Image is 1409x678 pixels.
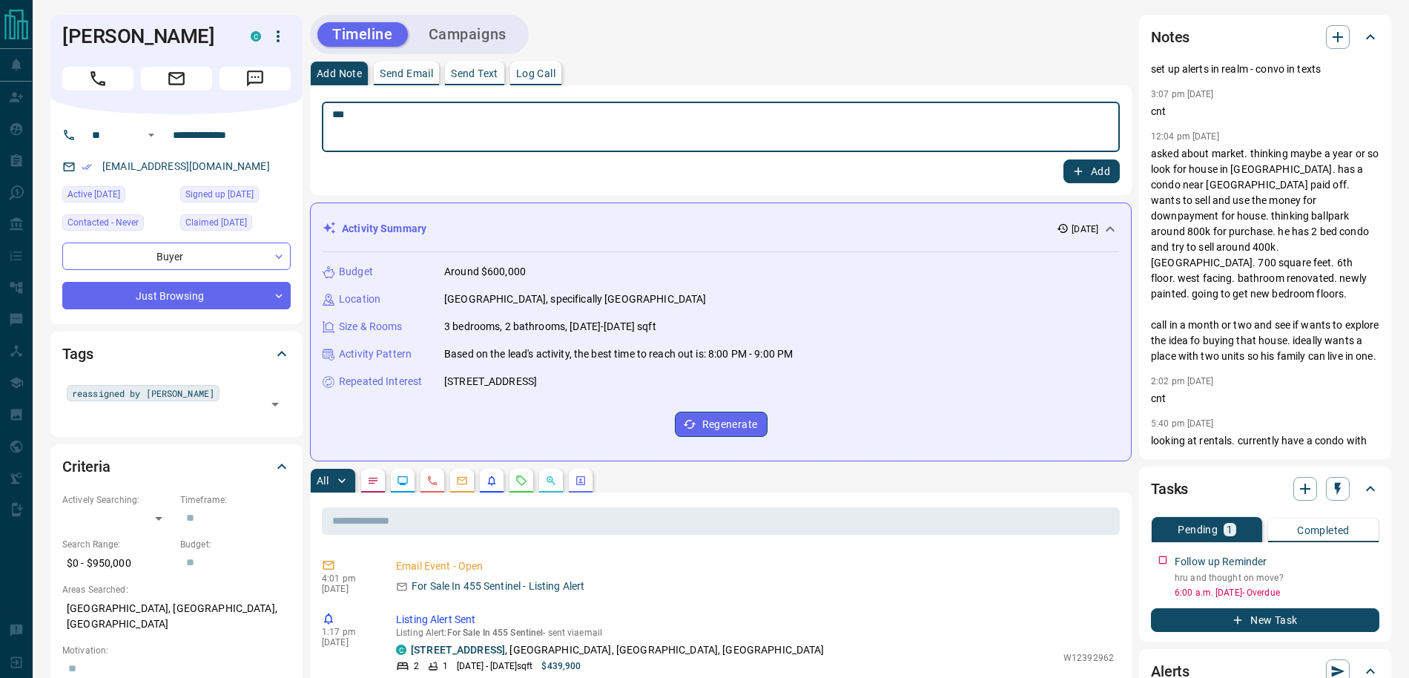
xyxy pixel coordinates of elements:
[323,215,1119,243] div: Activity Summary[DATE]
[541,659,581,673] p: $439,900
[1151,19,1379,55] div: Notes
[322,637,374,648] p: [DATE]
[62,282,291,309] div: Just Browsing
[185,187,254,202] span: Signed up [DATE]
[62,551,173,576] p: $0 - $950,000
[62,67,133,90] span: Call
[339,346,412,362] p: Activity Pattern
[62,243,291,270] div: Buyer
[67,187,120,202] span: Active [DATE]
[1151,477,1188,501] h2: Tasks
[397,475,409,487] svg: Lead Browsing Activity
[457,659,532,673] p: [DATE] - [DATE] sqft
[62,449,291,484] div: Criteria
[339,264,373,280] p: Budget
[1175,554,1267,570] p: Follow up Reminder
[396,559,1114,574] p: Email Event - Open
[1297,525,1350,536] p: Completed
[1151,146,1379,364] p: asked about market. thinking maybe a year or so look for house in [GEOGRAPHIC_DATA]. has a condo ...
[516,68,555,79] p: Log Call
[443,659,448,673] p: 1
[575,475,587,487] svg: Agent Actions
[1151,89,1214,99] p: 3:07 pm [DATE]
[251,31,261,42] div: condos.ca
[411,642,825,658] p: , [GEOGRAPHIC_DATA], [GEOGRAPHIC_DATA], [GEOGRAPHIC_DATA]
[102,160,270,172] a: [EMAIL_ADDRESS][DOMAIN_NAME]
[82,162,92,172] svg: Email Verified
[1151,104,1379,119] p: cnt
[1151,62,1379,77] p: set up alerts in realm - convo in texts
[72,386,214,401] span: reassigned by [PERSON_NAME]
[444,264,526,280] p: Around $600,000
[411,644,505,656] a: [STREET_ADDRESS]
[317,22,408,47] button: Timeline
[1151,25,1189,49] h2: Notes
[1151,376,1214,386] p: 2:02 pm [DATE]
[396,645,406,655] div: condos.ca
[180,214,291,235] div: Tue Sep 17 2024
[412,579,584,594] p: For Sale In 455 Sentinel - Listing Alert
[1072,223,1098,236] p: [DATE]
[444,374,537,389] p: [STREET_ADDRESS]
[62,583,291,596] p: Areas Searched:
[62,596,291,636] p: [GEOGRAPHIC_DATA], [GEOGRAPHIC_DATA], [GEOGRAPHIC_DATA]
[444,292,706,307] p: [GEOGRAPHIC_DATA], specifically [GEOGRAPHIC_DATA]
[220,67,291,90] span: Message
[62,644,291,657] p: Motivation:
[339,374,422,389] p: Repeated Interest
[414,659,419,673] p: 2
[426,475,438,487] svg: Calls
[322,584,374,594] p: [DATE]
[1151,471,1379,507] div: Tasks
[62,455,110,478] h2: Criteria
[317,475,329,486] p: All
[317,68,362,79] p: Add Note
[456,475,468,487] svg: Emails
[1151,131,1219,142] p: 12:04 pm [DATE]
[1063,651,1114,665] p: W12392962
[515,475,527,487] svg: Requests
[444,319,656,335] p: 3 bedrooms, 2 bathrooms, [DATE]-[DATE] sqft
[322,627,374,637] p: 1:17 pm
[367,475,379,487] svg: Notes
[675,412,768,437] button: Regenerate
[1063,159,1120,183] button: Add
[185,215,247,230] span: Claimed [DATE]
[180,186,291,207] div: Thu Mar 21 2024
[180,493,291,507] p: Timeframe:
[1151,433,1379,558] p: looking at rentals. currently have a condo with fam that they own. was thinking about getting ano...
[265,394,286,415] button: Open
[339,319,403,335] p: Size & Rooms
[62,493,173,507] p: Actively Searching:
[1151,418,1214,429] p: 5:40 pm [DATE]
[545,475,557,487] svg: Opportunities
[1151,391,1379,407] p: cnt
[62,336,291,372] div: Tags
[62,342,93,366] h2: Tags
[180,538,291,551] p: Budget:
[342,221,426,237] p: Activity Summary
[396,612,1114,628] p: Listing Alert Sent
[380,68,433,79] p: Send Email
[444,346,793,362] p: Based on the lead's activity, the best time to reach out is: 8:00 PM - 9:00 PM
[62,24,228,48] h1: [PERSON_NAME]
[486,475,498,487] svg: Listing Alerts
[339,292,380,307] p: Location
[396,628,1114,638] p: Listing Alert : - sent via email
[1178,524,1218,535] p: Pending
[1151,608,1379,632] button: New Task
[447,628,544,638] span: For Sale In 455 Sentinel
[62,186,173,207] div: Mon Jun 02 2025
[451,68,498,79] p: Send Text
[322,573,374,584] p: 4:01 pm
[1175,571,1379,585] p: hru and thought on move?
[62,538,173,551] p: Search Range:
[67,215,139,230] span: Contacted - Never
[141,67,212,90] span: Email
[414,22,521,47] button: Campaigns
[1175,586,1379,599] p: 6:00 a.m. [DATE] - Overdue
[142,126,160,144] button: Open
[1227,524,1233,535] p: 1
